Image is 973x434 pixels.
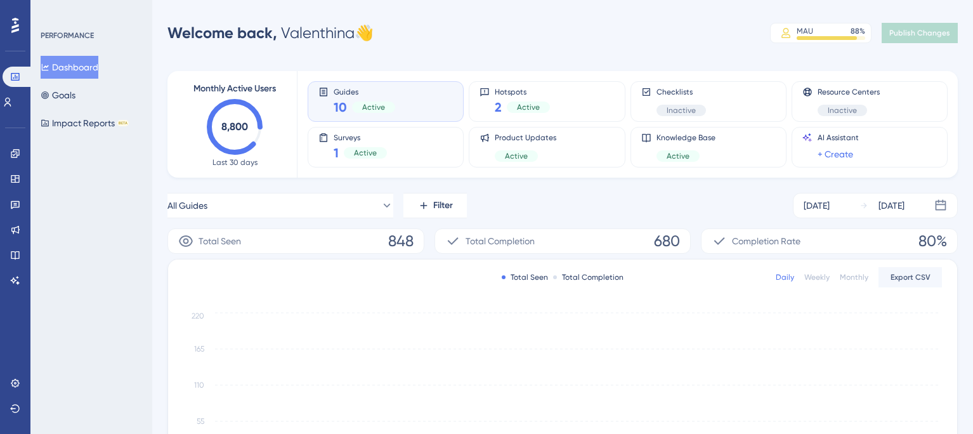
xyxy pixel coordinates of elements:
a: + Create [818,147,853,162]
span: Completion Rate [732,233,800,249]
span: Export CSV [891,272,931,282]
span: Product Updates [495,133,556,143]
span: Surveys [334,133,387,141]
button: Goals [41,84,75,107]
div: PERFORMANCE [41,30,94,41]
text: 8,800 [221,121,248,133]
span: Inactive [828,105,857,115]
div: Total Completion [553,272,624,282]
div: MAU [797,26,813,36]
div: Total Seen [502,272,548,282]
span: Knowledge Base [656,133,715,143]
span: Filter [433,198,453,213]
div: BETA [117,120,129,126]
span: AI Assistant [818,133,859,143]
div: Weekly [804,272,830,282]
span: 2 [495,98,502,116]
div: [DATE] [804,198,830,213]
button: Publish Changes [882,23,958,43]
button: Dashboard [41,56,98,79]
span: All Guides [167,198,207,213]
span: Total Seen [199,233,241,249]
tspan: 220 [192,312,204,320]
span: 1 [334,144,339,162]
div: Monthly [840,272,868,282]
span: Total Completion [466,233,535,249]
button: All Guides [167,193,393,218]
span: 10 [334,98,347,116]
span: Guides [334,87,395,96]
tspan: 165 [194,345,204,353]
span: Hotspots [495,87,550,96]
span: Resource Centers [818,87,880,97]
button: Filter [403,193,467,218]
span: Active [505,151,528,161]
span: Active [517,102,540,112]
tspan: 110 [194,381,204,390]
div: Valenthina 👋 [167,23,374,43]
div: 88 % [851,26,865,36]
span: Welcome back, [167,23,277,42]
button: Impact ReportsBETA [41,112,129,135]
div: Daily [776,272,794,282]
span: 680 [654,231,680,251]
span: Active [354,148,377,158]
span: 80% [918,231,947,251]
span: Monthly Active Users [193,81,276,96]
button: Export CSV [878,267,942,287]
span: Active [667,151,689,161]
div: [DATE] [878,198,904,213]
span: Inactive [667,105,696,115]
tspan: 55 [197,417,204,426]
span: Checklists [656,87,706,97]
span: Publish Changes [889,28,950,38]
span: Last 30 days [212,157,258,168]
span: 848 [388,231,414,251]
span: Active [362,102,385,112]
